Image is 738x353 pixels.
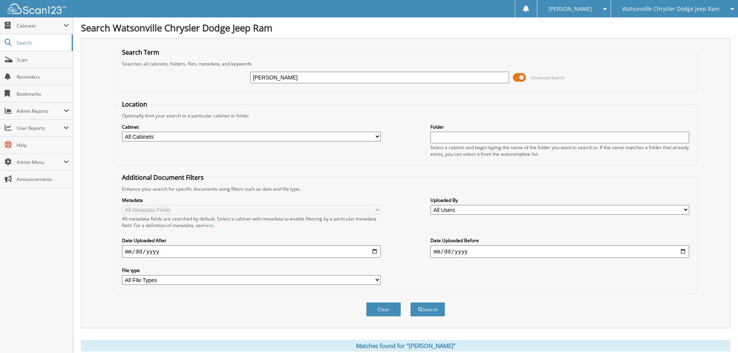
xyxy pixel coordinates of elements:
[8,3,66,14] img: scan123-logo-white.svg
[122,197,381,203] label: Metadata
[203,222,213,229] a: here
[17,22,64,29] span: Cabinets
[530,75,565,81] span: Advanced Search
[17,91,69,97] span: Bookmarks
[118,60,693,67] div: Searches all cabinets, folders, files, metadata, and keywords
[122,124,381,130] label: Cabinet
[122,237,381,244] label: Date Uploaded After
[81,340,730,351] div: Matches found for "[PERSON_NAME]"
[122,245,381,258] input: start
[430,237,689,244] label: Date Uploaded Before
[122,267,381,274] label: File type
[17,40,68,46] span: Search
[410,302,445,317] button: Search
[17,142,69,148] span: Help
[118,186,693,192] div: Enhance your search for specific documents using filters such as date and file type.
[430,124,689,130] label: Folder
[118,100,151,108] legend: Location
[17,159,64,165] span: Admin Menu
[17,108,64,114] span: Admin Reports
[17,125,64,131] span: User Reports
[118,173,208,182] legend: Additional Document Filters
[118,48,163,57] legend: Search Term
[430,245,689,258] input: end
[430,197,689,203] label: Uploaded By
[118,112,693,119] div: Optionally limit your search to a particular cabinet or folder
[366,302,401,317] button: Clear
[622,7,719,11] span: Watsonville Chrysler Dodge Jeep Ram
[549,7,592,11] span: [PERSON_NAME]
[17,74,69,80] span: Reminders
[81,21,730,34] h1: Search Watsonville Chrysler Dodge Jeep Ram
[17,57,69,63] span: Scan
[122,215,381,229] div: All metadata fields are searched by default. Select a cabinet with metadata to enable filtering b...
[17,176,69,183] span: Announcements
[430,144,689,157] div: Select a cabinet and begin typing the name of the folder you want to search in. If the name match...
